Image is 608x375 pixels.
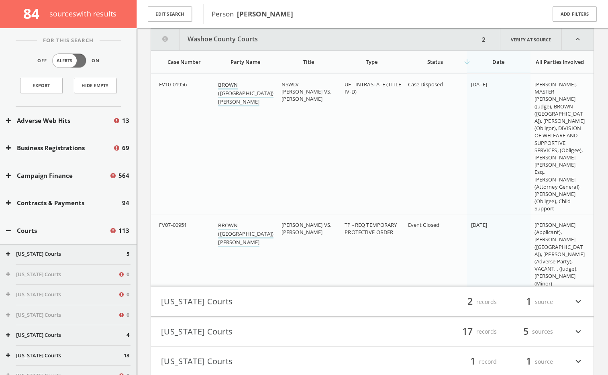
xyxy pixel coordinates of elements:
span: source s with results [49,9,117,18]
span: Person [212,9,293,18]
span: 0 [126,291,129,299]
div: Case Number [159,58,209,65]
div: Type [345,58,399,65]
button: Business Registrations [6,143,113,153]
span: 69 [122,143,129,153]
button: [US_STATE] Courts [161,325,372,338]
div: 2 [479,29,488,50]
span: 5 [520,324,532,338]
b: [PERSON_NAME] [237,9,293,18]
span: 564 [118,171,129,180]
span: 113 [118,226,129,235]
a: Export [20,78,63,93]
span: 0 [126,311,129,319]
span: [DATE] [471,81,487,88]
span: TP - REQ TEMPORARY PROTECTIVE ORDER [345,221,397,236]
span: Off [37,57,47,64]
i: expand_more [573,325,584,338]
a: BROWN ([GEOGRAPHIC_DATA]) [PERSON_NAME] [218,222,273,247]
i: expand_more [573,355,584,369]
span: 84 [23,4,46,23]
span: 1 [522,295,535,309]
div: Date [471,58,525,65]
span: Case Disposed [408,81,443,88]
div: source [505,355,553,369]
button: Add Filters [553,6,597,22]
i: expand_less [562,29,594,50]
div: Title [282,58,336,65]
span: [PERSON_NAME], MASTER [PERSON_NAME] (Judge), BROWN ([GEOGRAPHIC_DATA]), [PERSON_NAME] (Obligor), ... [535,81,585,227]
div: grid [151,73,594,287]
div: Party Name [218,58,272,65]
button: Hide Empty [74,78,116,93]
span: [DATE] [471,221,487,228]
span: 13 [122,116,129,125]
div: All Parties Involved [535,58,586,65]
button: Edit Search [148,6,192,22]
button: [US_STATE] Courts [6,271,118,279]
button: Courts [6,226,109,235]
span: On [92,57,100,64]
button: [US_STATE] Courts [6,352,124,360]
button: Campaign Finance [6,171,109,180]
span: FV10-01956 [159,81,187,88]
button: [US_STATE] Courts [6,311,118,319]
span: NSWD/ [PERSON_NAME] VS. [PERSON_NAME] [282,81,331,102]
button: [US_STATE] Courts [161,295,372,309]
span: 17 [459,324,476,338]
span: FV07-00951 [159,221,187,228]
button: Washoe County Courts [151,29,479,50]
span: 1 [522,355,535,369]
button: [US_STATE] Courts [6,291,118,299]
button: [US_STATE] Courts [161,355,372,369]
button: [US_STATE] Courts [6,331,126,339]
span: 94 [122,198,129,208]
div: records [449,325,497,338]
span: UF - INTRASTATE (TITLE IV-D) [345,81,401,95]
div: records [449,295,497,309]
button: Adverse Web Hits [6,116,113,125]
span: 5 [126,250,129,258]
span: 0 [126,271,129,279]
a: Verify at source [500,29,562,50]
button: [US_STATE] Courts [6,250,126,258]
span: [PERSON_NAME] (Applicant), [PERSON_NAME] ([GEOGRAPHIC_DATA]), [PERSON_NAME] (Adverse Party), VACA... [535,221,585,287]
span: For This Search [37,37,100,45]
i: arrow_downward [463,58,471,66]
span: Event Closed [408,221,440,228]
i: expand_more [573,295,584,309]
div: record [449,355,497,369]
div: sources [505,325,553,338]
div: Status [408,58,462,65]
div: source [505,295,553,309]
span: 2 [464,295,476,309]
span: [PERSON_NAME] VS. [PERSON_NAME] [282,221,331,236]
span: 13 [124,352,129,360]
span: 1 [467,355,479,369]
a: BROWN ([GEOGRAPHIC_DATA]) [PERSON_NAME] [218,81,273,106]
button: Contracts & Payments [6,198,122,208]
span: 4 [126,331,129,339]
